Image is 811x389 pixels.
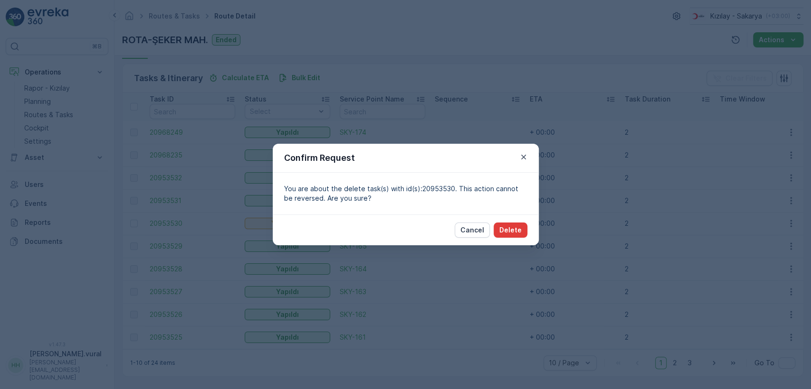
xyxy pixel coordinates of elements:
[494,222,527,238] button: Delete
[460,225,484,235] p: Cancel
[455,222,490,238] button: Cancel
[284,151,355,165] p: Confirm Request
[284,184,527,203] p: You are about the delete task(s) with id(s):20953530. This action cannot be reversed. Are you sure?
[499,225,522,235] p: Delete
